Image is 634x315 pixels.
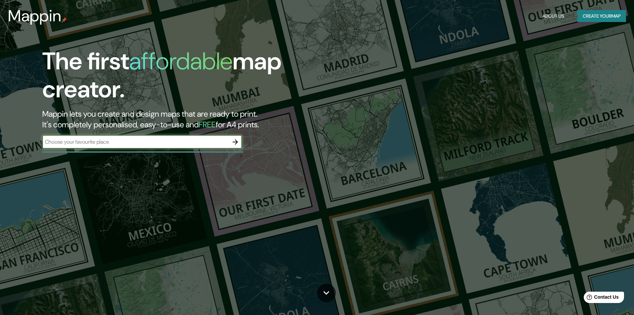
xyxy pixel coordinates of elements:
img: mappin-pin [62,17,67,23]
button: About Us [540,10,567,22]
input: Choose your favourite place [42,138,229,146]
h2: Mappin lets you create and design maps that are ready to print. It's completely personalised, eas... [42,109,359,130]
button: Create yourmap [577,10,626,22]
iframe: Help widget launcher [575,289,627,308]
h5: FREE [199,119,216,130]
h1: The first map creator. [42,47,359,109]
h1: affordable [129,46,233,77]
h3: Mappin [8,7,62,25]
